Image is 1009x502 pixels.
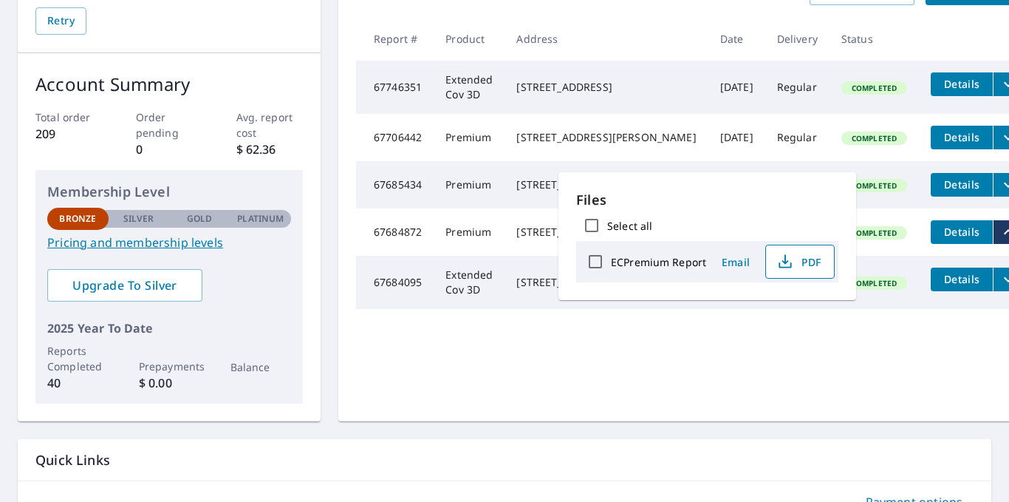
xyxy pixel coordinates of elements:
[47,374,109,392] p: 40
[139,374,200,392] p: $ 0.00
[434,256,504,309] td: Extended Cov 3D
[931,126,993,149] button: detailsBtn-67706442
[516,275,696,290] div: [STREET_ADDRESS][PERSON_NAME]
[47,319,291,337] p: 2025 Year To Date
[434,208,504,256] td: Premium
[576,190,838,210] p: Files
[123,212,154,225] p: Silver
[516,177,696,192] div: [STREET_ADDRESS][PERSON_NAME]
[434,114,504,161] td: Premium
[356,61,434,114] td: 67746351
[830,17,919,61] th: Status
[931,173,993,197] button: detailsBtn-67685434
[356,208,434,256] td: 67684872
[356,114,434,161] td: 67706442
[940,130,984,144] span: Details
[187,212,212,225] p: Gold
[708,161,765,208] td: [DATE]
[765,245,835,279] button: PDF
[47,343,109,374] p: Reports Completed
[237,212,284,225] p: Platinum
[504,17,708,61] th: Address
[708,114,765,161] td: [DATE]
[931,220,993,244] button: detailsBtn-67684872
[607,219,652,233] label: Select all
[356,256,434,309] td: 67684095
[47,234,291,251] a: Pricing and membership levels
[35,451,974,469] p: Quick Links
[708,61,765,114] td: [DATE]
[940,225,984,239] span: Details
[765,17,830,61] th: Delivery
[516,225,696,240] div: [STREET_ADDRESS][PERSON_NAME]
[59,277,191,294] span: Upgrade To Silver
[434,17,504,61] th: Product
[611,255,706,269] label: ECPremium Report
[708,17,765,61] th: Date
[35,71,303,98] p: Account Summary
[843,83,906,93] span: Completed
[718,255,753,269] span: Email
[775,253,822,271] span: PDF
[47,269,202,302] a: Upgrade To Silver
[35,109,103,125] p: Total order
[236,109,304,140] p: Avg. report cost
[434,61,504,114] td: Extended Cov 3D
[765,114,830,161] td: Regular
[236,140,304,158] p: $ 62.36
[843,228,906,238] span: Completed
[136,140,203,158] p: 0
[516,80,696,95] div: [STREET_ADDRESS]
[356,161,434,208] td: 67685434
[931,72,993,96] button: detailsBtn-67746351
[843,133,906,143] span: Completed
[59,212,96,225] p: Bronze
[940,272,984,286] span: Details
[35,7,86,35] button: Retry
[712,251,759,274] button: Email
[356,17,434,61] th: Report #
[516,130,696,145] div: [STREET_ADDRESS][PERSON_NAME]
[230,359,292,375] p: Balance
[136,109,203,140] p: Order pending
[35,125,103,143] p: 209
[47,12,75,30] span: Retry
[765,161,830,208] td: Regular
[765,61,830,114] td: Regular
[843,180,906,191] span: Completed
[139,359,200,374] p: Prepayments
[843,278,906,288] span: Completed
[931,268,993,291] button: detailsBtn-67684095
[940,77,984,91] span: Details
[47,182,291,202] p: Membership Level
[434,161,504,208] td: Premium
[940,177,984,191] span: Details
